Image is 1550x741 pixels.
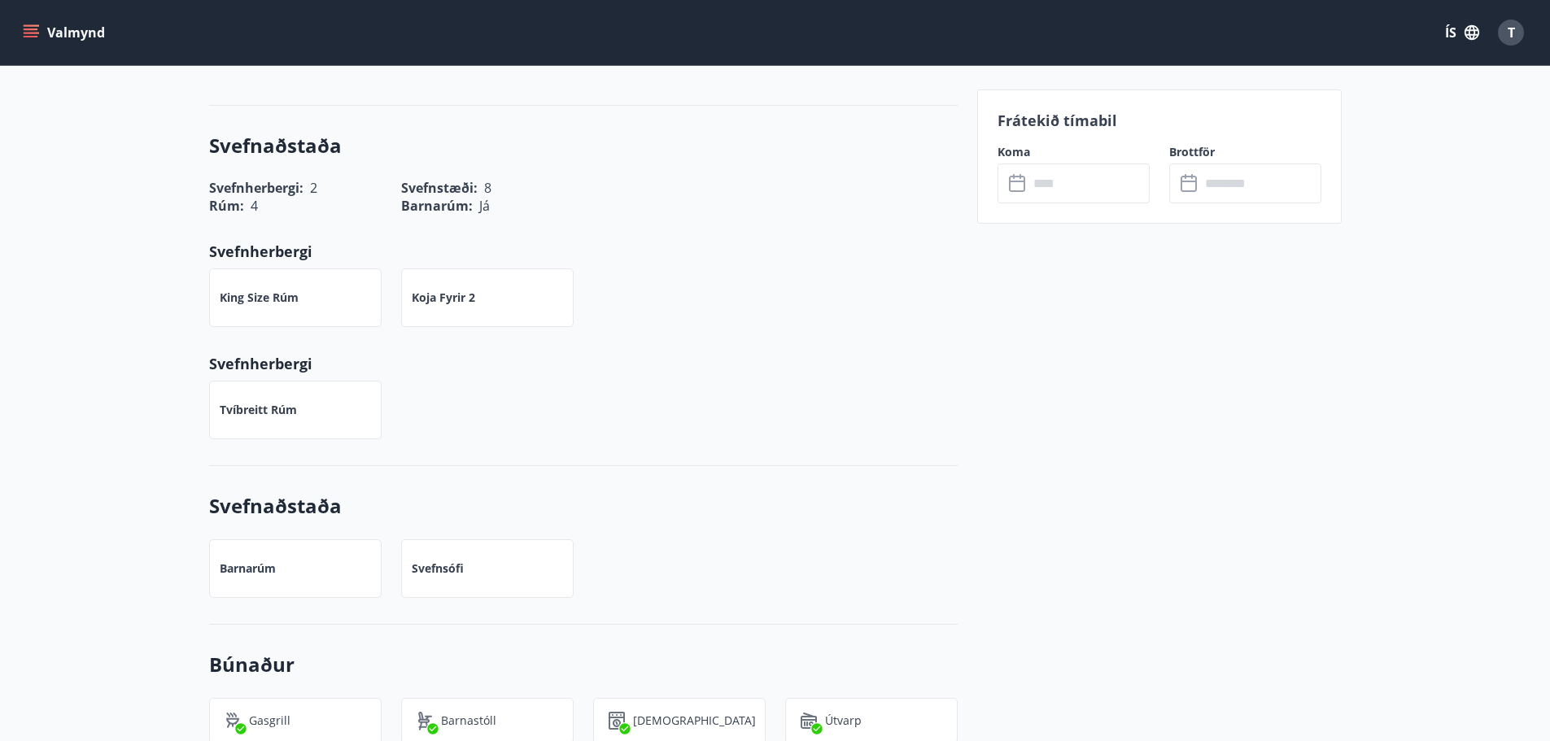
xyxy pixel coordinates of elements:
p: Barnarúm [220,560,276,577]
h3: Svefnaðstaða [209,132,958,159]
span: Já [479,197,490,215]
button: T [1491,13,1530,52]
label: Koma [998,144,1150,160]
h3: Svefnaðstaða [209,492,958,520]
p: Svefnherbergi [209,353,958,374]
span: Rúm : [209,197,244,215]
p: Útvarp [825,713,862,729]
p: Tvíbreitt rúm [220,402,297,418]
img: HjsXMP79zaSHlY54vW4Et0sdqheuFiP1RYfGwuXf.svg [799,711,819,730]
img: ZXjrS3QKesehq6nQAPjaRuRTI364z8ohTALB4wBr.svg [223,711,242,730]
img: hddCLTAnxqFUMr1fxmbGG8zWilo2syolR0f9UjPn.svg [607,711,627,730]
button: menu [20,18,111,47]
span: T [1508,24,1515,41]
span: 4 [251,197,258,215]
button: ÍS [1436,18,1488,47]
p: Svefnsófi [412,560,464,577]
label: Brottför [1169,144,1321,160]
p: Svefnherbergi [209,241,958,262]
p: Gasgrill [249,713,290,729]
h3: Búnaður [209,651,958,678]
img: ro1VYixuww4Qdd7lsw8J65QhOwJZ1j2DOUyXo3Mt.svg [415,711,434,730]
p: King Size rúm [220,290,299,306]
p: Koja fyrir 2 [412,290,475,306]
p: [DEMOGRAPHIC_DATA] [633,713,756,729]
p: Frátekið tímabil [998,110,1321,131]
p: Barnastóll [441,713,496,729]
span: Barnarúm : [401,197,473,215]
